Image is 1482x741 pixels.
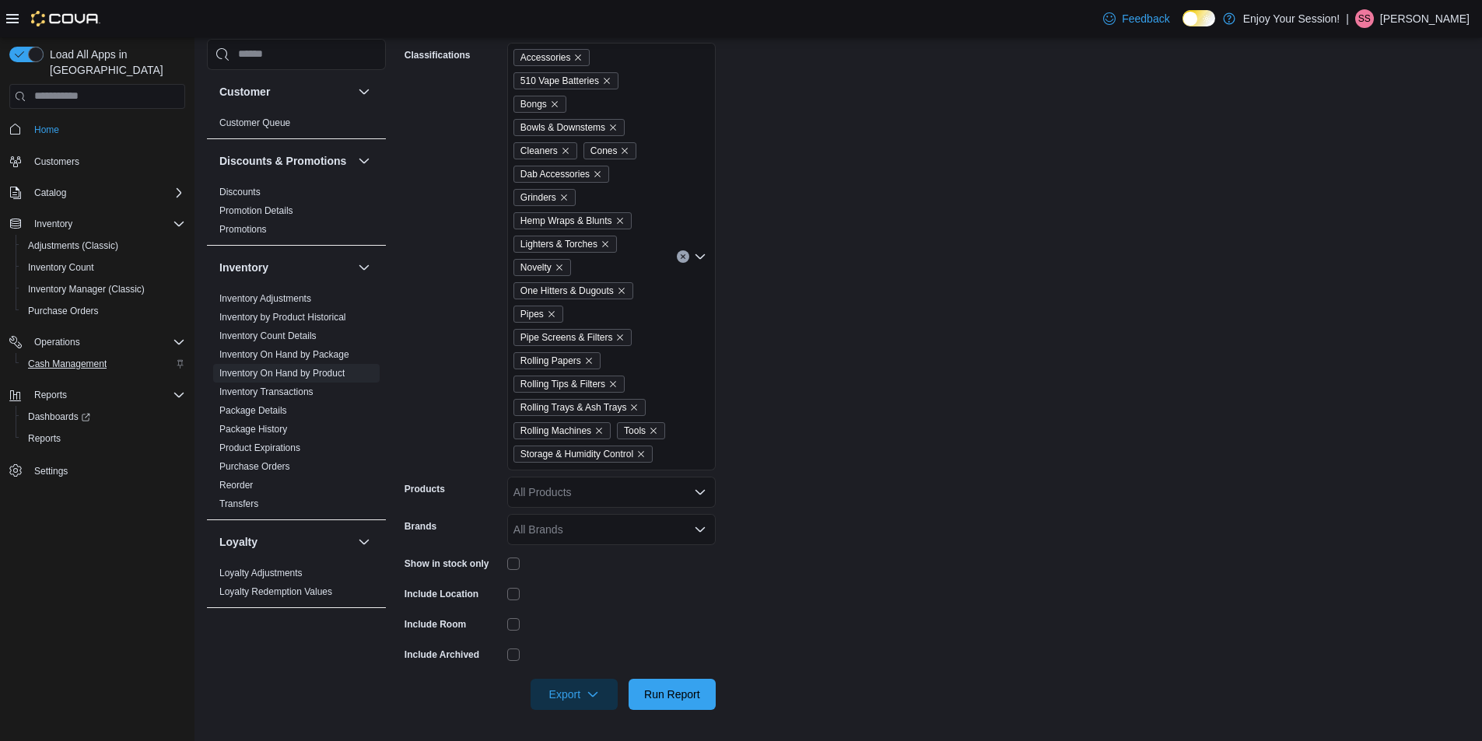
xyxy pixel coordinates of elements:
button: Customer [355,82,373,101]
img: Cova [31,11,100,26]
span: Bowls & Downstems [513,119,625,136]
span: 510 Vape Batteries [520,73,599,89]
button: Open list of options [694,523,706,536]
button: Catalog [3,182,191,204]
a: Inventory Count Details [219,330,317,341]
a: Dashboards [22,407,96,426]
button: Reports [3,384,191,406]
span: Customers [34,156,79,168]
span: Inventory On Hand by Product [219,367,345,379]
span: Inventory Adjustments [219,292,311,305]
span: Operations [34,336,80,348]
button: Inventory Count [16,257,191,278]
span: Load All Apps in [GEOGRAPHIC_DATA] [44,47,185,78]
a: Loyalty Adjustments [219,568,303,578]
button: Home [3,118,191,141]
button: Remove Pipe Screens & Filters from selection in this group [615,333,625,342]
button: Customers [3,150,191,173]
button: Remove Dab Accessories from selection in this group [593,170,602,179]
span: Loyalty Redemption Values [219,585,332,598]
span: Rolling Machines [513,422,611,439]
button: Inventory Manager (Classic) [16,278,191,300]
span: Novelty [520,260,552,275]
label: Include Location [405,588,478,600]
button: Purchase Orders [16,300,191,322]
span: Package History [219,423,287,435]
span: Grinders [513,189,576,206]
a: Settings [28,462,74,481]
span: Catalog [28,184,185,202]
span: Grinders [520,190,556,205]
h3: Inventory [219,260,268,275]
p: | [1346,9,1349,28]
a: Reports [22,429,67,448]
h3: Loyalty [219,534,258,550]
span: Bongs [520,96,547,112]
span: Rolling Papers [520,353,581,369]
button: Inventory [3,213,191,235]
span: Pipes [520,306,544,322]
span: Purchase Orders [28,305,99,317]
span: Product Expirations [219,442,300,454]
span: Inventory On Hand by Package [219,348,349,361]
button: Remove Hemp Wraps & Blunts from selection in this group [615,216,625,225]
h3: Customer [219,84,270,100]
button: Reports [16,428,191,449]
h3: Discounts & Promotions [219,153,346,169]
span: Adjustments (Classic) [28,239,118,252]
span: Adjustments (Classic) [22,236,185,255]
button: Operations [28,333,86,351]
span: Dab Accessories [513,166,609,183]
span: Settings [28,460,185,480]
div: Sabrina Shaw [1355,9,1374,28]
a: Inventory On Hand by Package [219,349,349,360]
span: Pipes [513,306,563,323]
span: Pipe Screens & Filters [513,329,632,346]
span: One Hitters & Dugouts [513,282,633,299]
button: Run Report [629,679,716,710]
span: Cones [583,142,637,159]
span: Cones [590,143,618,159]
span: Novelty [513,259,571,276]
a: Customers [28,152,86,171]
button: Remove Storage & Humidity Control from selection in this group [636,449,646,459]
a: Inventory by Product Historical [219,312,346,323]
button: Remove Cleaners from selection in this group [561,146,570,156]
button: Remove Tools from selection in this group [649,426,658,435]
span: Storage & Humidity Control [520,446,633,462]
span: Catalog [34,187,66,199]
span: Accessories [513,49,590,66]
button: Remove Rolling Papers from selection in this group [584,356,594,365]
span: Inventory [28,215,185,233]
a: Inventory Transactions [219,386,314,397]
div: Inventory [207,289,386,519]
label: Include Archived [405,648,479,661]
span: Export [540,679,608,710]
span: Purchase Orders [22,302,185,320]
button: Loyalty [355,533,373,551]
p: [PERSON_NAME] [1380,9,1470,28]
a: Package Details [219,405,287,416]
a: Promotion Details [219,205,293,216]
span: Dashboards [28,411,90,423]
div: Loyalty [207,564,386,607]
span: Operations [28,333,185,351]
span: Feedback [1122,11,1169,26]
button: Open list of options [694,250,706,263]
button: Discounts & Promotions [355,152,373,170]
button: Settings [3,459,191,481]
span: Rolling Tips & Filters [520,376,605,392]
span: 510 Vape Batteries [513,72,618,89]
button: Remove Rolling Trays & Ash Trays from selection in this group [629,403,639,412]
span: Dab Accessories [520,166,590,182]
span: Tools [624,423,646,439]
span: Customer Queue [219,117,290,129]
span: Rolling Trays & Ash Trays [520,400,627,415]
span: Lighters & Torches [513,236,617,253]
span: Tools [617,422,665,439]
input: Dark Mode [1182,10,1215,26]
a: Home [28,121,65,139]
a: Transfers [219,498,258,509]
div: Discounts & Promotions [207,183,386,245]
